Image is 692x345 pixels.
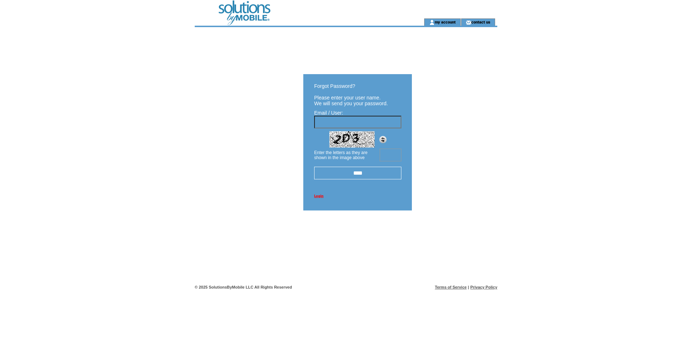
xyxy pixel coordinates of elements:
[435,20,456,24] a: my account
[471,20,490,24] a: contact us
[429,20,435,25] img: account_icon.gif
[329,131,375,148] img: Captcha.jpg
[314,194,324,198] a: Login
[466,20,471,25] img: contact_us_icon.gif
[314,110,343,116] span: Email / User:
[470,285,497,289] a: Privacy Policy
[314,150,367,160] span: Enter the letters as they are shown in the image above
[468,285,469,289] span: |
[435,285,467,289] a: Terms of Service
[379,136,387,143] img: refresh.png
[314,83,388,106] span: Forgot Password? Please enter your user name. We will send you your password.
[195,285,292,289] span: © 2025 SolutionsByMobile LLC All Rights Reserved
